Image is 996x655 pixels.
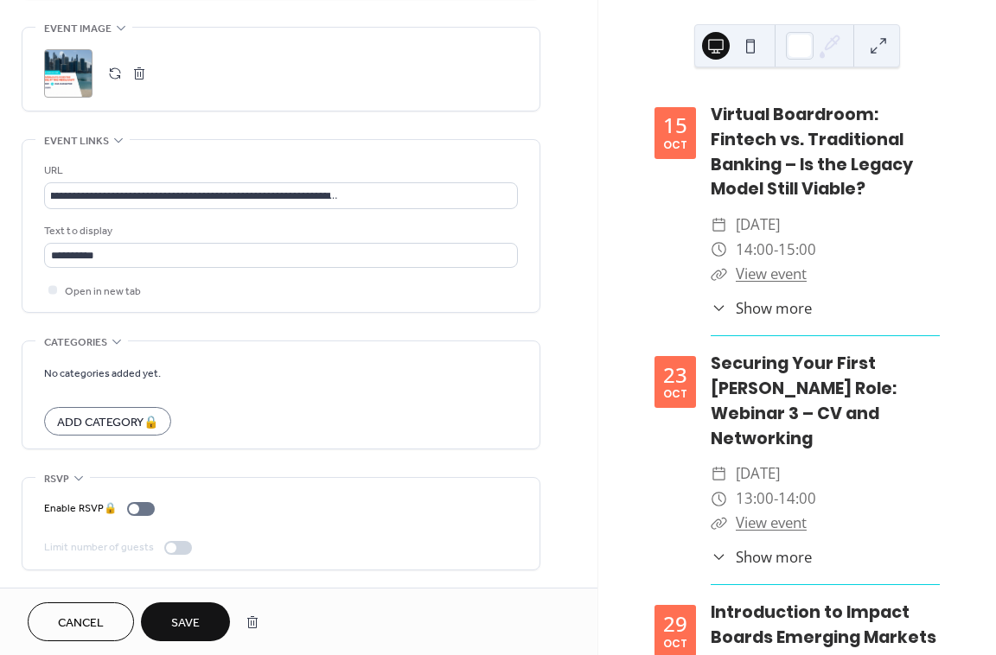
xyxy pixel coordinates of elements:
[711,461,727,486] div: ​
[736,213,780,238] span: [DATE]
[44,162,514,180] div: URL
[711,262,727,287] div: ​
[28,602,134,641] button: Cancel
[736,546,812,568] span: Show more
[711,213,727,238] div: ​
[44,132,109,150] span: Event links
[711,486,727,512] div: ​
[711,238,727,263] div: ​
[663,389,687,399] div: Oct
[774,238,778,263] span: -
[736,238,774,263] span: 14:00
[736,461,780,486] span: [DATE]
[736,297,812,319] span: Show more
[663,365,687,385] div: 23
[65,283,141,301] span: Open in new tab
[711,601,936,649] a: Introduction to Impact Boards Emerging Markets
[778,486,816,512] span: 14:00
[711,297,727,319] div: ​
[58,614,104,633] span: Cancel
[711,352,897,449] a: Securing Your First [PERSON_NAME] Role: Webinar 3 – CV and Networking
[663,115,687,136] div: 15
[736,486,774,512] span: 13:00
[736,264,807,283] a: View event
[774,486,778,512] span: -
[44,222,514,240] div: Text to display
[663,140,687,150] div: Oct
[141,602,230,641] button: Save
[663,614,687,634] div: 29
[44,538,154,556] div: Limit number of guests
[44,20,112,38] span: Event image
[711,546,812,568] button: ​Show more
[44,334,107,352] span: Categories
[44,49,93,98] div: ;
[44,365,161,383] span: No categories added yet.
[44,470,69,488] span: RSVP
[171,614,200,633] span: Save
[778,238,816,263] span: 15:00
[663,639,687,649] div: Oct
[736,512,807,532] a: View event
[711,297,812,319] button: ​Show more
[711,103,913,200] a: Virtual Boardroom: Fintech vs. Traditional Banking – Is the Legacy Model Still Viable?
[711,511,727,536] div: ​
[711,546,727,568] div: ​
